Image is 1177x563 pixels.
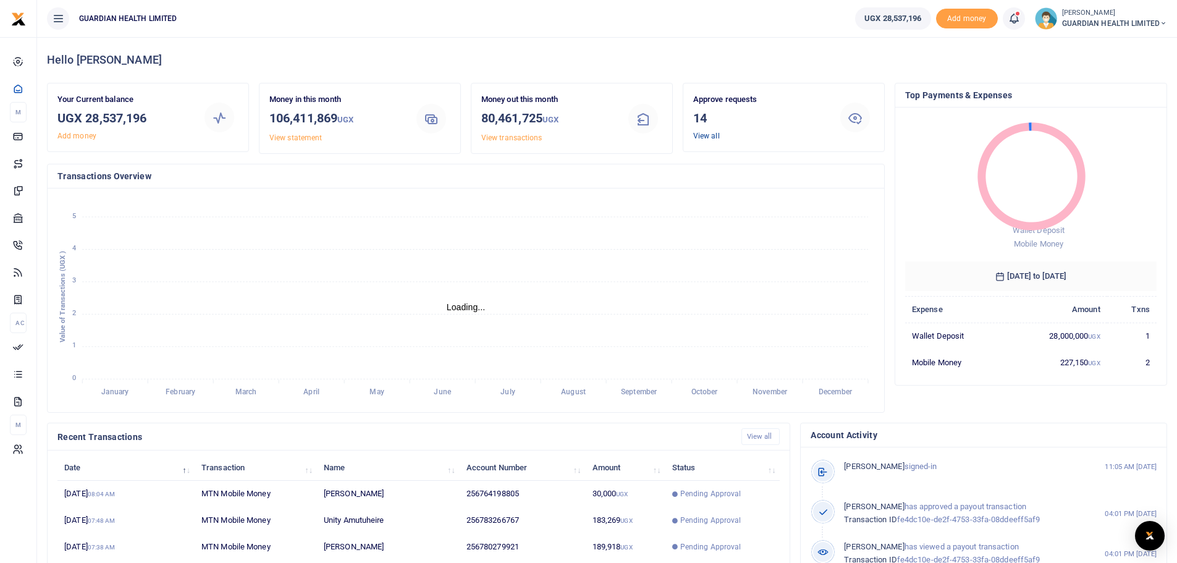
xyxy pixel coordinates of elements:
[844,460,1078,473] p: signed-in
[542,115,559,124] small: UGX
[88,544,116,551] small: 07:38 AM
[844,462,904,471] span: [PERSON_NAME]
[1013,226,1065,235] span: Wallet Deposit
[57,507,195,534] td: [DATE]
[59,251,67,343] text: Value of Transactions (UGX )
[57,169,874,183] h4: Transactions Overview
[1007,349,1107,375] td: 227,150
[680,541,741,552] span: Pending Approval
[57,454,195,481] th: Date: activate to sort column descending
[844,542,904,551] span: [PERSON_NAME]
[447,302,486,312] text: Loading...
[72,277,76,285] tspan: 3
[585,481,665,507] td: 30,000
[57,534,195,561] td: [DATE]
[11,12,26,27] img: logo-small
[195,507,317,534] td: MTN Mobile Money
[481,109,615,129] h3: 80,461,725
[1062,8,1167,19] small: [PERSON_NAME]
[369,388,384,397] tspan: May
[561,388,586,397] tspan: August
[72,374,76,382] tspan: 0
[936,13,998,22] a: Add money
[57,430,732,444] h4: Recent Transactions
[434,388,451,397] tspan: June
[585,454,665,481] th: Amount: activate to sort column ascending
[855,7,930,30] a: UGX 28,537,196
[936,9,998,29] span: Add money
[195,454,317,481] th: Transaction: activate to sort column ascending
[460,481,586,507] td: 256764198805
[460,534,586,561] td: 256780279921
[88,491,116,497] small: 08:04 AM
[1035,7,1057,30] img: profile-user
[337,115,353,124] small: UGX
[57,109,191,127] h3: UGX 28,537,196
[741,428,780,445] a: View all
[500,388,515,397] tspan: July
[481,93,615,106] p: Money out this month
[317,507,460,534] td: Unity Amutuheire
[10,102,27,122] li: M
[621,388,657,397] tspan: September
[57,93,191,106] p: Your Current balance
[936,9,998,29] li: Toup your wallet
[269,109,403,129] h3: 106,411,869
[1014,239,1063,248] span: Mobile Money
[10,415,27,435] li: M
[72,309,76,317] tspan: 2
[665,454,780,481] th: Status: activate to sort column ascending
[693,109,827,127] h3: 14
[850,7,935,30] li: Wallet ballance
[844,501,1078,527] p: has approved a payout transaction fe4dc10e-de2f-4753-33fa-08ddeeff5af9
[74,13,182,24] span: GUARDIAN HEALTH LIMITED
[269,133,322,142] a: View statement
[1105,462,1157,472] small: 11:05 AM [DATE]
[317,454,460,481] th: Name: activate to sort column ascending
[1088,360,1100,366] small: UGX
[72,342,76,350] tspan: 1
[1107,296,1157,323] th: Txns
[691,388,719,397] tspan: October
[905,261,1157,291] h6: [DATE] to [DATE]
[1007,323,1107,349] td: 28,000,000
[905,296,1007,323] th: Expense
[88,517,116,524] small: 07:48 AM
[616,491,628,497] small: UGX
[585,507,665,534] td: 183,269
[72,212,76,220] tspan: 5
[1007,296,1107,323] th: Amount
[1105,509,1157,519] small: 04:01 PM [DATE]
[864,12,921,25] span: UGX 28,537,196
[819,388,853,397] tspan: December
[1035,7,1167,30] a: profile-user [PERSON_NAME] GUARDIAN HEALTH LIMITED
[1107,349,1157,375] td: 2
[317,534,460,561] td: [PERSON_NAME]
[1088,333,1100,340] small: UGX
[680,488,741,499] span: Pending Approval
[1062,18,1167,29] span: GUARDIAN HEALTH LIMITED
[811,428,1157,442] h4: Account Activity
[693,93,827,106] p: Approve requests
[10,313,27,333] li: Ac
[72,244,76,252] tspan: 4
[481,133,542,142] a: View transactions
[585,534,665,561] td: 189,918
[460,507,586,534] td: 256783266767
[620,517,632,524] small: UGX
[317,481,460,507] td: [PERSON_NAME]
[303,388,319,397] tspan: April
[47,53,1167,67] h4: Hello [PERSON_NAME]
[235,388,257,397] tspan: March
[905,323,1007,349] td: Wallet Deposit
[195,481,317,507] td: MTN Mobile Money
[57,481,195,507] td: [DATE]
[101,388,129,397] tspan: January
[1105,549,1157,559] small: 04:01 PM [DATE]
[693,132,720,140] a: View all
[680,515,741,526] span: Pending Approval
[460,454,586,481] th: Account Number: activate to sort column ascending
[195,534,317,561] td: MTN Mobile Money
[753,388,788,397] tspan: November
[905,349,1007,375] td: Mobile Money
